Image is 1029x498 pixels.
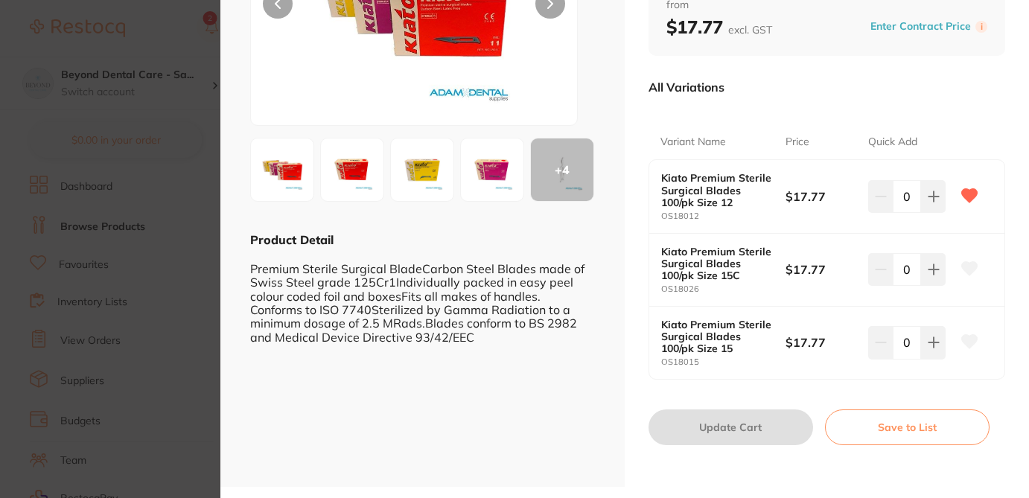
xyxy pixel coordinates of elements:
[255,143,309,197] img: dG8uanBn
[786,188,860,205] b: $17.77
[660,135,726,150] p: Variant Name
[666,16,772,38] b: $17.77
[649,80,724,95] p: All Variations
[465,143,519,197] img: MTUuanBn
[649,409,813,445] button: Update Cart
[661,246,773,281] b: Kiato Premium Sterile Surgical Blades 100/pk Size 15C
[661,357,786,367] small: OS18015
[825,409,990,445] button: Save to List
[868,135,917,150] p: Quick Add
[661,211,786,221] small: OS18012
[661,284,786,294] small: OS18026
[786,261,860,278] b: $17.77
[786,135,809,150] p: Price
[661,172,773,208] b: Kiato Premium Sterile Surgical Blades 100/pk Size 12
[530,138,594,202] button: +4
[786,334,860,351] b: $17.77
[395,143,449,197] img: MTIuanBn
[325,143,379,197] img: MTEuanBn
[250,248,595,344] div: Premium Sterile Surgical BladeCarbon Steel Blades made of Swiss Steel grade 125Cr1Individually pa...
[728,23,772,36] span: excl. GST
[250,232,334,247] b: Product Detail
[975,21,987,33] label: i
[661,319,773,354] b: Kiato Premium Sterile Surgical Blades 100/pk Size 15
[866,19,975,33] button: Enter Contract Price
[531,138,593,201] div: + 4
